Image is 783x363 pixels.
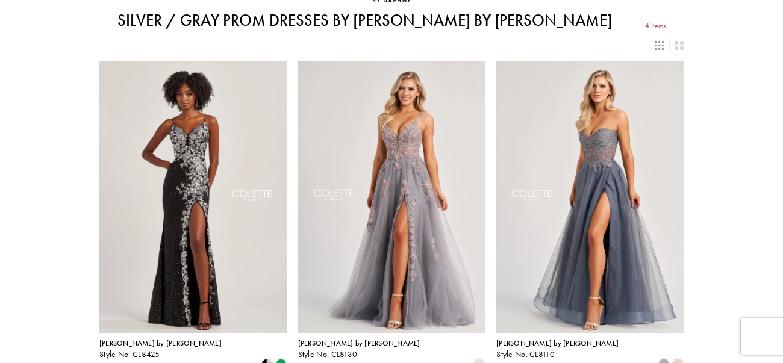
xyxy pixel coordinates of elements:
span: [PERSON_NAME] by [PERSON_NAME] [496,338,619,348]
a: Visit Colette by Daphne Style No. CL8425 Page [99,61,287,333]
h1: Silver / Gray Prom Dresses by [PERSON_NAME] by [PERSON_NAME] [117,11,612,29]
span: Style No. CL8110 [496,349,555,359]
a: Visit Colette by Daphne Style No. CL8110 Page [496,61,684,333]
span: [PERSON_NAME] by [PERSON_NAME] [99,338,222,348]
div: Colette by Daphne Style No. CL8425 [99,340,222,359]
div: Colette by Daphne Style No. CL8110 [496,340,619,359]
div: Colette by Daphne Style No. CL8130 [298,340,420,359]
span: Switch layout to 3 columns [655,41,664,50]
span: 4 items [645,22,666,30]
div: Layout Controls [94,35,689,55]
span: [PERSON_NAME] by [PERSON_NAME] [298,338,420,348]
span: Style No. CL8425 [99,349,160,359]
a: Visit Colette by Daphne Style No. CL8130 Page [298,61,485,333]
span: Switch layout to 2 columns [675,41,684,50]
span: Style No. CL8130 [298,349,358,359]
